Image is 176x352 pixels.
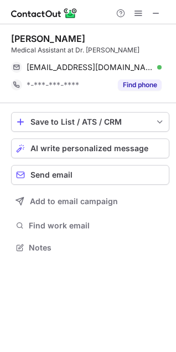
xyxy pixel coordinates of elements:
button: Add to email campaign [11,191,169,211]
button: Find work email [11,218,169,233]
div: [PERSON_NAME] [11,33,85,44]
span: AI write personalized message [30,144,148,153]
button: Reveal Button [118,79,162,90]
span: Find work email [29,221,165,231]
img: ContactOut v5.3.10 [11,7,77,20]
button: Notes [11,240,169,255]
span: [EMAIL_ADDRESS][DOMAIN_NAME] [27,62,153,72]
div: Save to List / ATS / CRM [30,118,150,126]
span: Notes [29,243,165,253]
span: Send email [30,170,73,179]
button: Send email [11,165,169,185]
span: Add to email campaign [30,197,118,206]
button: AI write personalized message [11,138,169,158]
div: Medical Assistant at Dr. [PERSON_NAME] [11,45,169,55]
button: save-profile-one-click [11,112,169,132]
